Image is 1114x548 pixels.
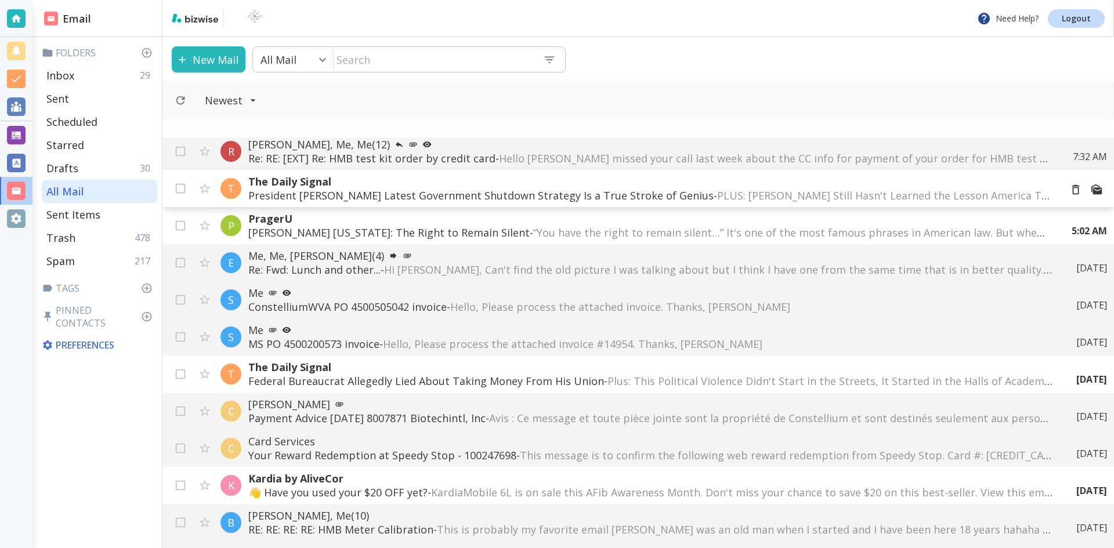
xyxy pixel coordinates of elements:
p: Payment Advice [DATE] 8007871 Biotechintl, Inc - [248,411,1053,425]
p: T [227,367,234,381]
p: [DATE] [1076,521,1107,534]
p: Re: RE: [EXT] Re: HMB test kit order by credit card - [248,151,1050,165]
p: B [227,516,234,529]
div: Starred [42,133,157,157]
svg: Your most recent message has not been opened yet [282,325,291,335]
p: Sent Items [46,208,100,222]
p: MS PO 4500200573 invoice - [248,337,1053,351]
p: 30 [140,162,155,175]
p: Drafts [46,161,78,175]
p: Starred [46,138,84,152]
p: PragerU [248,212,1048,226]
img: bizwise [172,13,218,23]
p: All Mail [261,53,296,67]
p: P [228,219,234,233]
p: President [PERSON_NAME] Latest Government Shutdown Strategy Is a True Stroke of Genius - [248,188,1051,202]
p: S [228,330,234,344]
p: [DATE] [1076,484,1107,497]
p: [DATE] [1076,410,1107,423]
button: Refresh [170,90,191,111]
p: Federal Bureaucrat Allegedly Lied About Taking Money From His Union - [248,374,1053,388]
a: Logout [1048,9,1105,28]
div: Drafts30 [42,157,157,180]
p: All Mail [46,184,84,198]
button: Move to Trash [1065,179,1086,200]
p: RE: RE: RE: RE: HMB Meter Calibration - [248,522,1053,536]
p: Inbox [46,68,74,82]
div: Trash478 [42,226,157,249]
input: Search [334,48,534,71]
svg: Your most recent message has not been opened yet [282,288,291,297]
p: 5:02 AM [1072,224,1107,237]
p: [DATE] [1076,373,1107,386]
p: 👋 Have you used your $20 OFF yet? - [248,485,1053,499]
p: Your Reward Redemption at Speedy Stop - 100247698 - [248,448,1053,462]
p: Spam [46,254,75,268]
img: DashboardSidebarEmail.svg [44,12,58,26]
p: R [228,144,234,158]
p: Me [248,323,1053,337]
p: Me, Me, [PERSON_NAME] (4) [248,249,1053,263]
p: Preferences [42,339,155,351]
p: T [227,182,234,195]
p: [PERSON_NAME] [248,397,1053,411]
div: Sent [42,87,157,110]
p: E [228,256,234,270]
div: Spam217 [42,249,157,273]
p: Me [248,286,1053,300]
p: Re: Fwd: Lunch and other... - [248,263,1053,277]
div: Sent Items [42,203,157,226]
p: Logout [1062,14,1091,23]
svg: Your most recent message has not been opened yet [422,140,432,149]
p: [PERSON_NAME] [US_STATE]: The Right to Remain Silent - [248,226,1048,239]
p: 29 [140,69,155,82]
p: Trash [46,231,75,245]
span: Hello, Please process the attached invoice. Thanks, [PERSON_NAME] [450,300,790,314]
p: [DATE] [1076,299,1107,311]
p: Folders [42,46,157,59]
p: Need Help? [977,12,1039,26]
p: [PERSON_NAME], Me (10) [248,509,1053,522]
p: [DATE] [1076,336,1107,349]
p: C [228,441,234,455]
button: Mark as Read [1086,179,1107,200]
p: Scheduled [46,115,97,129]
p: [PERSON_NAME], Me, Me (12) [248,137,1050,151]
div: Preferences [39,334,157,356]
p: K [228,478,234,492]
div: Scheduled [42,110,157,133]
div: Inbox29 [42,64,157,87]
p: 7:32 AM [1073,150,1107,163]
p: ConstelliumWVA PO 4500505042 invoice - [248,300,1053,314]
button: Filter [193,88,268,113]
p: Kardia by AliveCor [248,471,1053,485]
p: S [228,293,234,307]
h2: Email [44,11,91,27]
p: C [228,404,234,418]
p: 217 [135,255,155,267]
p: [DATE] [1076,262,1107,274]
p: [DATE] [1076,447,1107,460]
img: BioTech International [228,9,281,28]
p: Sent [46,92,69,106]
p: The Daily Signal [248,360,1053,374]
p: Card Services [248,434,1053,448]
button: New Mail [172,46,245,72]
div: All Mail [42,180,157,203]
p: The Daily Signal [248,175,1051,188]
span: Hello, Please process the attached invoice #14954. Thanks, [PERSON_NAME] [383,337,762,351]
p: Pinned Contacts [42,304,157,329]
p: Tags [42,282,157,295]
p: 478 [135,231,155,244]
